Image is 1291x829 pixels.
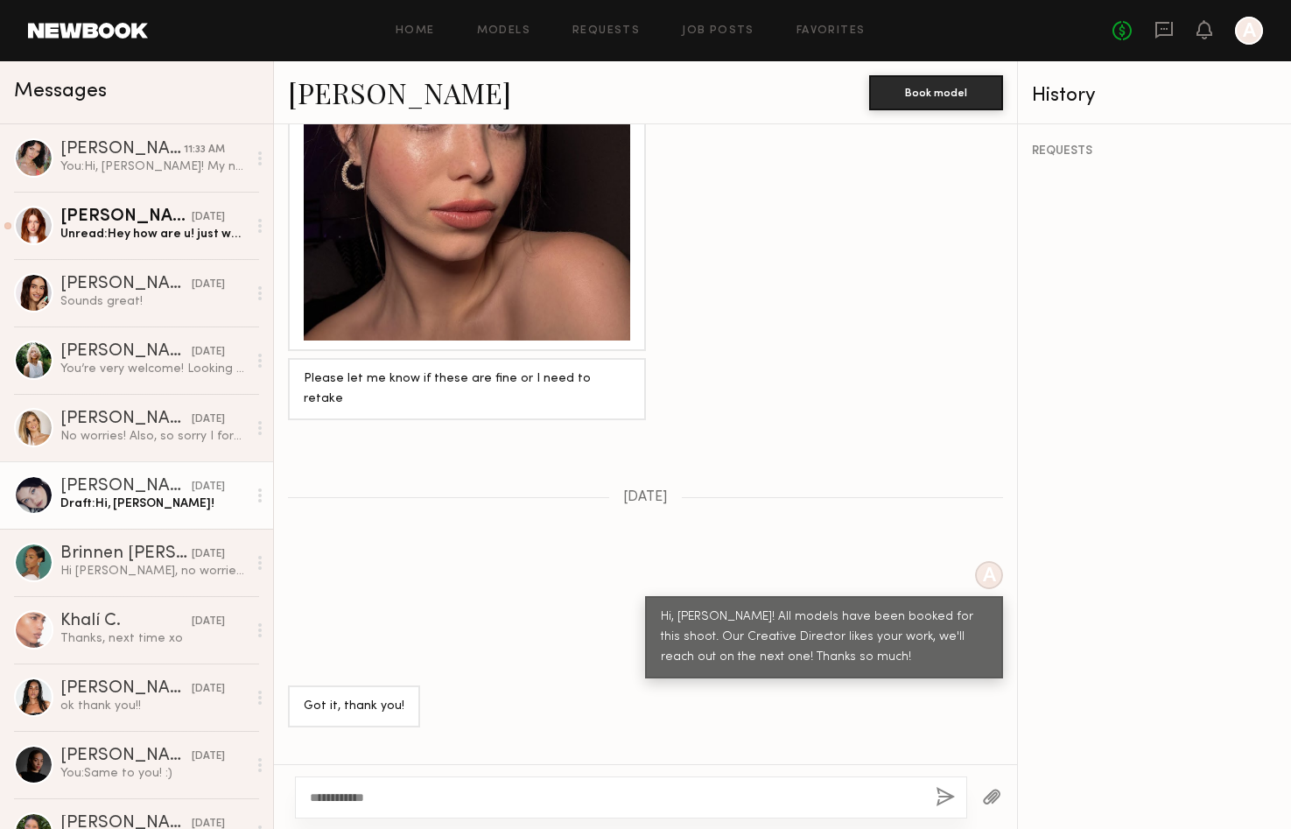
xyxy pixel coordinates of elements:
a: Favorites [796,25,866,37]
div: Brinnen [PERSON_NAME] [60,545,192,563]
div: No worries! Also, so sorry I forgot to respond to the message above. But I would’ve loved to work... [60,428,247,445]
div: ok thank you!! [60,698,247,714]
div: You’re very welcome! Looking forward to it :) [60,361,247,377]
div: [DATE] [192,614,225,630]
div: Thanks, next time xo [60,630,247,647]
a: Job Posts [682,25,754,37]
div: 11:33 AM [184,142,225,158]
button: Book model [869,75,1003,110]
div: [DATE] [192,277,225,293]
div: [PERSON_NAME] [60,478,192,495]
div: [DATE] [192,546,225,563]
a: [PERSON_NAME] [288,74,511,111]
span: Messages [14,81,107,102]
div: [PERSON_NAME] [60,276,192,293]
a: Requests [572,25,640,37]
div: [DATE] [192,209,225,226]
div: Got it, thank you! [304,697,404,717]
div: REQUESTS [1032,145,1277,158]
a: Book model [869,84,1003,99]
span: [DATE] [623,490,668,505]
div: Draft: Hi, [PERSON_NAME]! [60,495,247,512]
div: You: Hi, [PERSON_NAME]! My name is [PERSON_NAME], Executive Producer at [PERSON_NAME][GEOGRAPHIC_... [60,158,247,175]
div: [DATE] [192,479,225,495]
div: Khalí C. [60,613,192,630]
div: Hi, [PERSON_NAME]! All models have been booked for this shoot. Our Creative Director likes your w... [661,608,987,668]
div: [DATE] [192,681,225,698]
div: Unread: Hey how are u! just wanted to reach out and share that I am now an influencer agent at Bo... [60,226,247,242]
div: [PERSON_NAME] [60,680,192,698]
a: Models [477,25,530,37]
div: [DATE] [192,411,225,428]
div: [PERSON_NAME] [60,748,192,765]
div: Hi [PERSON_NAME], no worries, thank you! [60,563,247,580]
a: A [1235,17,1263,45]
div: History [1032,86,1277,106]
div: Please let me know if these are fine or I need to retake [304,369,630,410]
a: Home [396,25,435,37]
div: [PERSON_NAME] [60,411,192,428]
div: [DATE] [192,344,225,361]
div: [PERSON_NAME] [60,208,192,226]
div: [DATE] [192,748,225,765]
div: You: Same to you! :) [60,765,247,782]
div: [PERSON_NAME] [60,343,192,361]
div: Sounds great! [60,293,247,310]
div: [PERSON_NAME] [60,141,184,158]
